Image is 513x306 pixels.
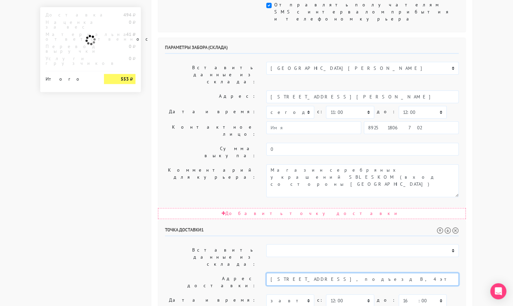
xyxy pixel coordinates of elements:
[160,273,261,292] label: Адрес доставки:
[160,164,261,197] label: Комментарий для курьера:
[41,56,99,65] div: Услуги грузчиков
[364,121,459,134] input: Телефон
[377,106,396,118] label: до:
[160,121,261,140] label: Контактное лицо:
[41,12,99,17] div: Доставка
[274,1,459,23] label: Отправлять получателям SMS с интервалом прибытия и телефоном курьера
[158,208,466,219] div: Добавить точку доставки
[84,34,97,46] img: ajax-loader.gif
[46,74,94,81] div: Итого
[123,12,131,18] strong: 494
[377,294,396,306] label: до:
[41,20,99,29] div: Наценка за вес
[317,106,323,118] label: c:
[266,121,361,134] input: Имя
[201,227,204,233] span: 1
[317,294,323,306] label: c:
[121,76,129,82] strong: 553
[41,44,99,53] div: Перевод выручки
[160,143,261,162] label: Сумма выкупа:
[165,45,459,54] h6: Параметры забора (склада)
[160,62,261,88] label: Вставить данные из склада:
[160,90,261,103] label: Адрес:
[41,32,99,41] div: Материальная ответственность
[160,244,261,270] label: Вставить данные из склада:
[160,106,261,119] label: Дата и время:
[490,283,506,299] div: Open Intercom Messenger
[165,227,459,236] h6: Точка доставки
